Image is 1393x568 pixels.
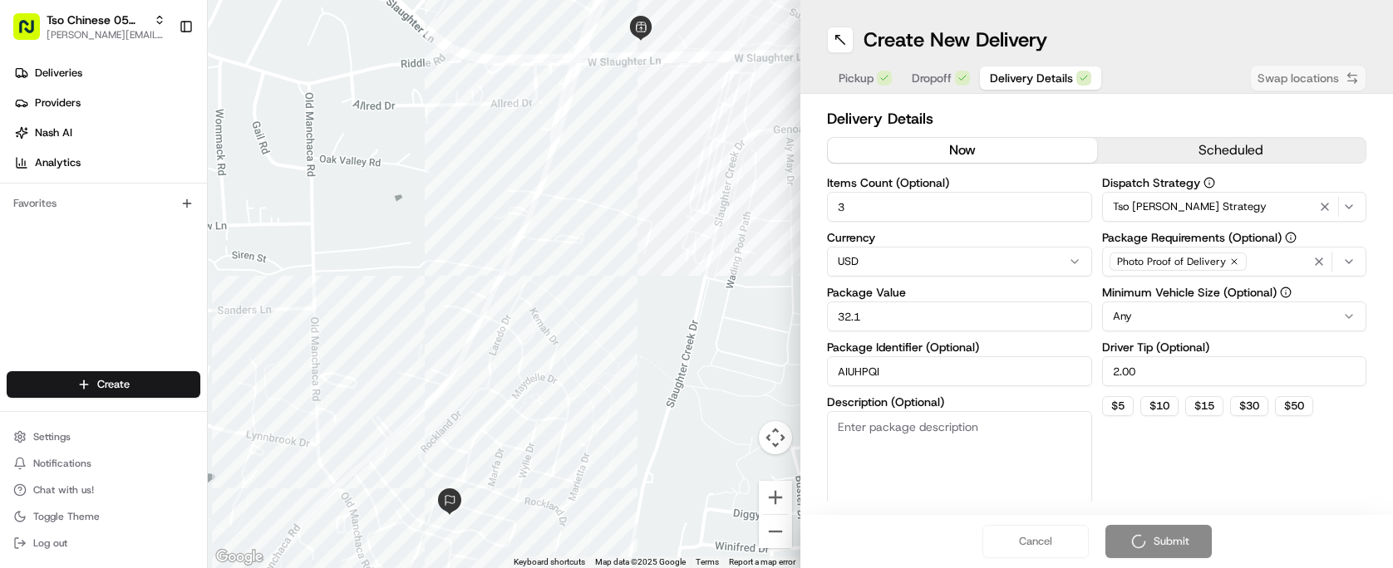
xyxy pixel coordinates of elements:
button: Log out [7,531,200,555]
div: 💻 [140,242,154,256]
button: Settings [7,425,200,448]
button: Start new chat [283,164,303,184]
button: Tso Chinese 05 [PERSON_NAME][PERSON_NAME][EMAIL_ADDRESS][DOMAIN_NAME] [7,7,172,47]
button: Notifications [7,452,200,475]
h2: Delivery Details [827,107,1366,130]
label: Dispatch Strategy [1102,177,1367,189]
a: Report a map error [729,557,795,566]
span: Toggle Theme [33,510,100,523]
span: Providers [35,95,81,110]
span: Notifications [33,457,91,470]
span: Deliveries [35,66,82,81]
button: Chat with us! [7,478,200,502]
span: Nash AI [35,125,72,140]
div: We're available if you need us! [57,175,210,189]
a: Deliveries [7,60,207,86]
button: Map camera controls [759,421,792,454]
a: Open this area in Google Maps (opens a new window) [212,546,267,568]
span: Map data ©2025 Google [595,557,686,566]
img: Nash [17,17,50,50]
div: Start new chat [57,159,273,175]
input: Enter number of items [827,192,1092,222]
div: 📗 [17,242,30,256]
a: Analytics [7,149,207,176]
input: Enter driver tip amount [1102,356,1367,386]
span: Chat with us! [33,483,94,497]
span: Delivery Details [990,70,1073,86]
label: Minimum Vehicle Size (Optional) [1102,286,1367,298]
button: Zoom in [759,481,792,514]
span: Dropoff [912,70,952,86]
button: Dispatch Strategy [1203,177,1215,189]
img: Google [212,546,267,568]
button: Zoom out [759,515,792,548]
span: Tso [PERSON_NAME] Strategy [1113,199,1267,214]
label: Currency [827,232,1092,243]
p: Welcome 👋 [17,66,303,93]
a: Powered byPylon [117,281,201,294]
a: Providers [7,90,207,116]
button: Keyboard shortcuts [514,556,585,568]
input: Enter package value [827,301,1092,331]
span: Settings [33,430,71,443]
button: Toggle Theme [7,505,200,528]
label: Description (Optional) [827,396,1092,408]
span: Pickup [839,70,874,86]
button: now [828,138,1097,163]
a: Terms (opens in new tab) [696,557,719,566]
button: [PERSON_NAME][EMAIL_ADDRESS][DOMAIN_NAME] [47,28,165,42]
button: $50 [1275,396,1313,416]
label: Driver Tip (Optional) [1102,341,1367,353]
img: 1736555255976-a54dd68f-1ca7-489b-9aae-adbdc363a1c4 [17,159,47,189]
span: Photo Proof of Delivery [1117,255,1226,268]
span: Analytics [35,155,81,170]
label: Package Identifier (Optional) [827,341,1092,353]
a: Nash AI [7,120,207,146]
button: $15 [1185,396,1223,416]
span: Pylon [165,282,201,294]
label: Package Value [827,286,1092,298]
button: Create [7,371,200,398]
input: Clear [43,107,274,125]
span: API Documentation [157,241,267,257]
button: scheduled [1097,138,1366,163]
button: $5 [1102,396,1134,416]
button: Photo Proof of Delivery [1102,247,1367,277]
button: $10 [1140,396,1179,416]
button: Tso Chinese 05 [PERSON_NAME] [47,12,147,28]
a: 💻API Documentation [134,234,273,264]
button: Package Requirements (Optional) [1285,232,1297,243]
button: Minimum Vehicle Size (Optional) [1280,286,1292,298]
span: Create [97,377,130,392]
label: Package Requirements (Optional) [1102,232,1367,243]
input: Enter package identifier [827,356,1092,386]
span: Knowledge Base [33,241,127,257]
a: 📗Knowledge Base [10,234,134,264]
label: Items Count (Optional) [827,177,1092,189]
span: Log out [33,536,67,550]
h1: Create New Delivery [864,27,1047,53]
button: Tso [PERSON_NAME] Strategy [1102,192,1367,222]
button: $30 [1230,396,1268,416]
div: Favorites [7,190,200,217]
